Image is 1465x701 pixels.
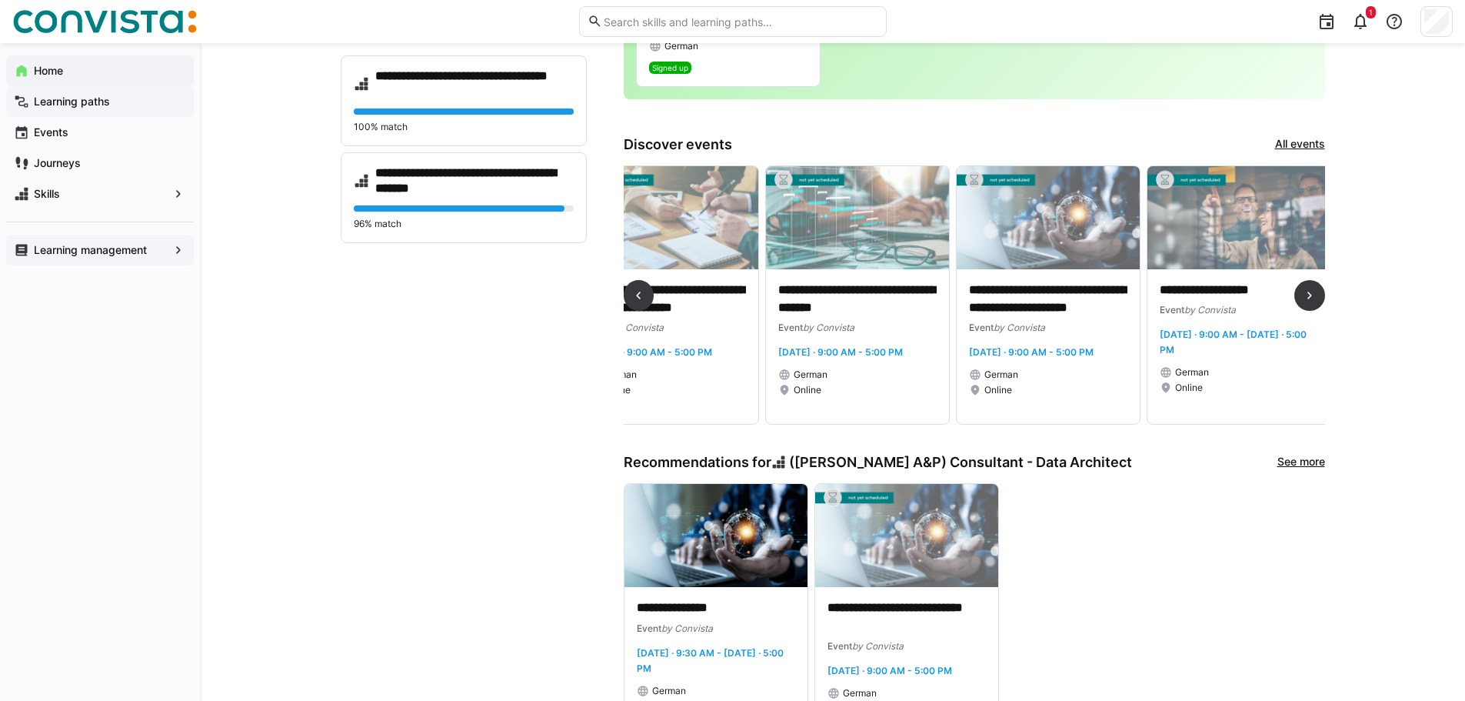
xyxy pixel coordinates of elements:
[664,40,698,52] span: German
[1160,329,1307,356] span: [DATE] · 9:00 AM - [DATE] · 5:00 PM
[1147,166,1330,269] img: image
[1275,136,1325,153] a: All events
[637,623,661,634] span: Event
[969,346,1094,358] span: [DATE] · 9:00 AM - 5:00 PM
[652,63,688,72] span: Signed up
[652,685,686,697] span: German
[1175,366,1209,379] span: German
[969,322,994,333] span: Event
[624,454,1133,471] h3: Recommendations for
[661,623,713,634] span: by Convista
[984,369,1018,381] span: German
[354,218,574,230] p: 96% match
[1369,8,1373,17] span: 1
[1160,304,1184,315] span: Event
[794,384,821,396] span: Online
[994,322,1045,333] span: by Convista
[778,322,803,333] span: Event
[843,687,877,699] span: German
[602,15,877,28] input: Search skills and learning paths…
[612,322,664,333] span: by Convista
[588,346,712,358] span: [DATE] · 9:00 AM - 5:00 PM
[984,384,1012,396] span: Online
[794,369,827,381] span: German
[827,665,952,676] span: [DATE] · 9:00 AM - 5:00 PM
[852,640,904,652] span: by Convista
[1277,454,1325,471] a: See more
[766,166,949,269] img: image
[803,322,854,333] span: by Convista
[957,166,1140,269] img: image
[637,647,784,674] span: [DATE] · 9:30 AM - [DATE] · 5:00 PM
[1184,304,1236,315] span: by Convista
[789,454,1132,471] span: ([PERSON_NAME] A&P) Consultant - Data Architect
[1175,382,1203,394] span: Online
[815,484,998,587] img: image
[575,166,758,269] img: image
[354,121,574,133] p: 100% match
[778,346,903,358] span: [DATE] · 9:00 AM - 5:00 PM
[624,136,732,153] h3: Discover events
[827,640,852,652] span: Event
[624,484,807,587] img: image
